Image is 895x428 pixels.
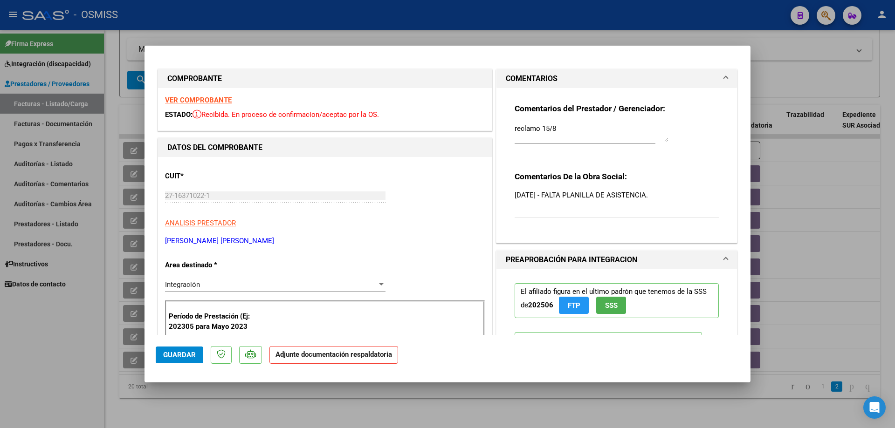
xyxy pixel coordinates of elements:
strong: Comentarios De la Obra Social: [515,172,627,181]
span: Recibida. En proceso de confirmacion/aceptac por la OS. [193,110,379,119]
span: Integración [165,280,200,289]
p: [DATE] - FALTA PLANILLA DE ASISTENCIA. [515,190,719,200]
p: El afiliado figura en el ultimo padrón que tenemos de la SSS de [515,283,719,318]
button: FTP [559,297,589,314]
a: VER COMPROBANTE [165,96,232,104]
strong: Adjunte documentación respaldatoria [275,350,392,359]
mat-expansion-panel-header: COMENTARIOS [496,69,737,88]
mat-expansion-panel-header: PREAPROBACIÓN PARA INTEGRACION [496,251,737,269]
h1: COMENTARIOS [506,73,558,84]
button: SSS [596,297,626,314]
span: ANALISIS PRESTADOR [165,219,236,227]
p: [PERSON_NAME] [PERSON_NAME] [165,236,485,246]
div: Open Intercom Messenger [863,396,886,419]
p: Período de Prestación (Ej: 202305 para Mayo 2023 [169,311,262,332]
strong: COMPROBANTE [167,74,222,83]
strong: Comentarios del Prestador / Gerenciador: [515,104,665,113]
strong: DATOS DEL COMPROBANTE [167,143,262,152]
div: COMENTARIOS [496,88,737,243]
h1: PREAPROBACIÓN PARA INTEGRACION [506,254,637,265]
span: FTP [568,301,580,310]
span: Guardar [163,351,196,359]
button: Guardar [156,346,203,363]
strong: 202506 [528,301,553,309]
span: SSS [605,301,618,310]
p: CUIT [165,171,261,182]
span: ESTADO: [165,110,193,119]
p: Area destinado * [165,260,261,271]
